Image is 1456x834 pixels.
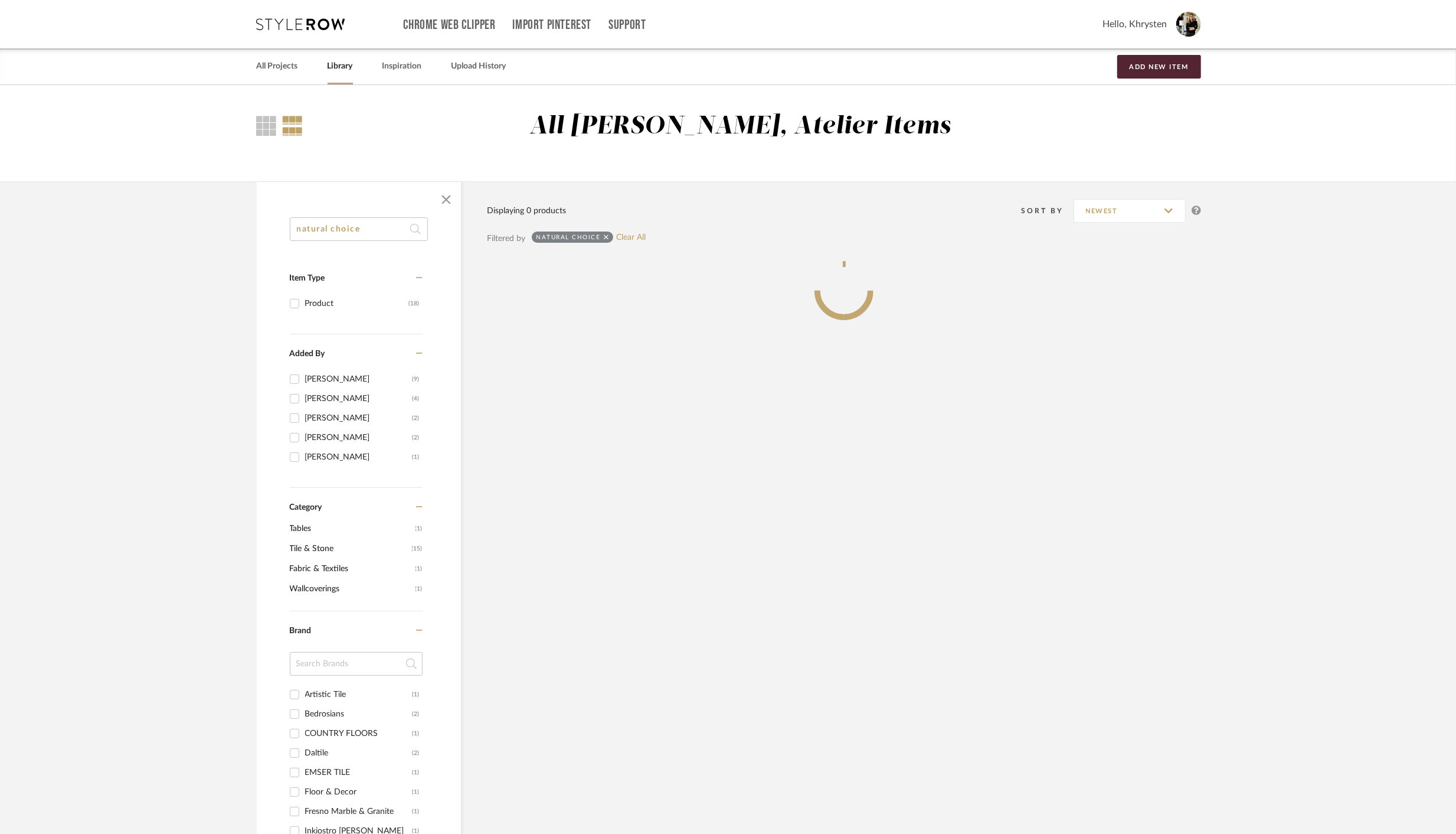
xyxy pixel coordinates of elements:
[409,294,420,313] div: (18)
[305,744,413,763] div: Daltile
[1103,17,1167,31] span: Hello, Khrysten
[305,705,413,724] div: Bedrosians
[413,763,420,782] div: (1)
[413,389,420,408] div: (4)
[290,519,413,539] span: Tables
[487,232,526,245] div: Filtered by
[413,409,420,428] div: (2)
[413,428,420,447] div: (2)
[413,370,420,389] div: (9)
[512,20,591,30] a: Import Pinterest
[451,58,506,74] a: Upload History
[616,233,646,243] a: Clear All
[328,58,353,74] a: Library
[413,685,420,704] div: (1)
[305,724,413,743] div: COUNTRY FLOORS
[290,539,409,559] span: Tile & Stone
[415,519,423,538] span: (1)
[290,579,413,599] span: Wallcoverings
[487,204,567,217] div: Displaying 0 products
[305,409,413,428] div: [PERSON_NAME]
[413,448,420,467] div: (1)
[305,783,413,802] div: Floor & Decor
[290,652,423,676] input: Search Brands
[305,685,413,704] div: Artistic Tile
[305,802,413,821] div: Fresno Marble & Granite
[413,783,420,802] div: (1)
[413,724,420,743] div: (1)
[1176,12,1201,37] img: avatar
[290,559,413,579] span: Fabric & Textiles
[290,503,322,513] span: Category
[608,20,646,30] a: Support
[434,188,458,211] button: Close
[290,350,325,358] span: Added By
[305,389,413,408] div: [PERSON_NAME]
[305,428,413,447] div: [PERSON_NAME]
[382,58,422,74] a: Inspiration
[290,627,312,635] span: Brand
[404,20,496,30] a: Chrome Web Clipper
[413,705,420,724] div: (2)
[305,448,413,467] div: [PERSON_NAME]
[413,744,420,763] div: (2)
[257,58,298,74] a: All Projects
[536,233,601,241] div: natural choice
[413,802,420,821] div: (1)
[305,294,409,313] div: Product
[412,539,423,558] span: (15)
[305,370,413,389] div: [PERSON_NAME]
[305,763,413,782] div: EMSER TILE
[415,559,423,578] span: (1)
[415,579,423,598] span: (1)
[1022,205,1074,217] div: Sort By
[290,274,325,282] span: Item Type
[290,217,428,241] input: Search within 0 results
[1117,55,1201,79] button: Add New Item
[529,112,951,142] div: All [PERSON_NAME], Atelier Items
